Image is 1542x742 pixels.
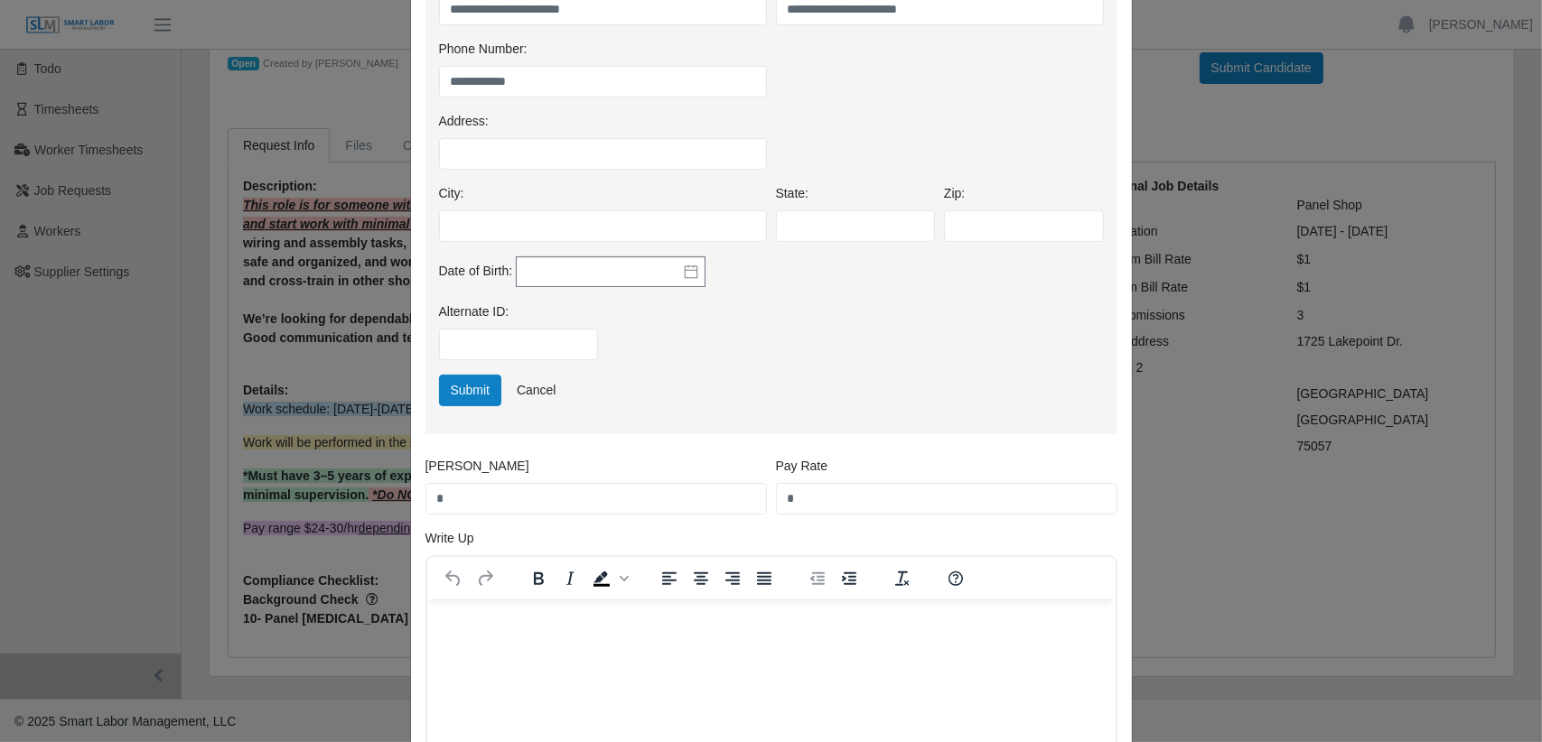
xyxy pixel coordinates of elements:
[554,566,584,591] button: Italic
[425,529,474,548] label: Write Up
[439,262,513,281] label: Date of Birth:
[944,184,965,203] label: Zip:
[776,457,828,476] label: Pay Rate
[801,566,832,591] button: Decrease indent
[939,566,970,591] button: Help
[748,566,779,591] button: Justify
[653,566,684,591] button: Align left
[522,566,553,591] button: Bold
[886,566,917,591] button: Clear formatting
[439,375,502,406] button: Submit
[438,566,469,591] button: Undo
[439,40,528,59] label: Phone Number:
[439,302,509,321] label: Alternate ID:
[439,112,489,131] label: Address:
[585,566,631,591] div: Background color Black
[776,184,809,203] label: State:
[716,566,747,591] button: Align right
[439,184,464,203] label: City:
[833,566,864,591] button: Increase indent
[505,375,568,406] a: Cancel
[685,566,715,591] button: Align center
[425,457,529,476] label: [PERSON_NAME]
[469,566,500,591] button: Redo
